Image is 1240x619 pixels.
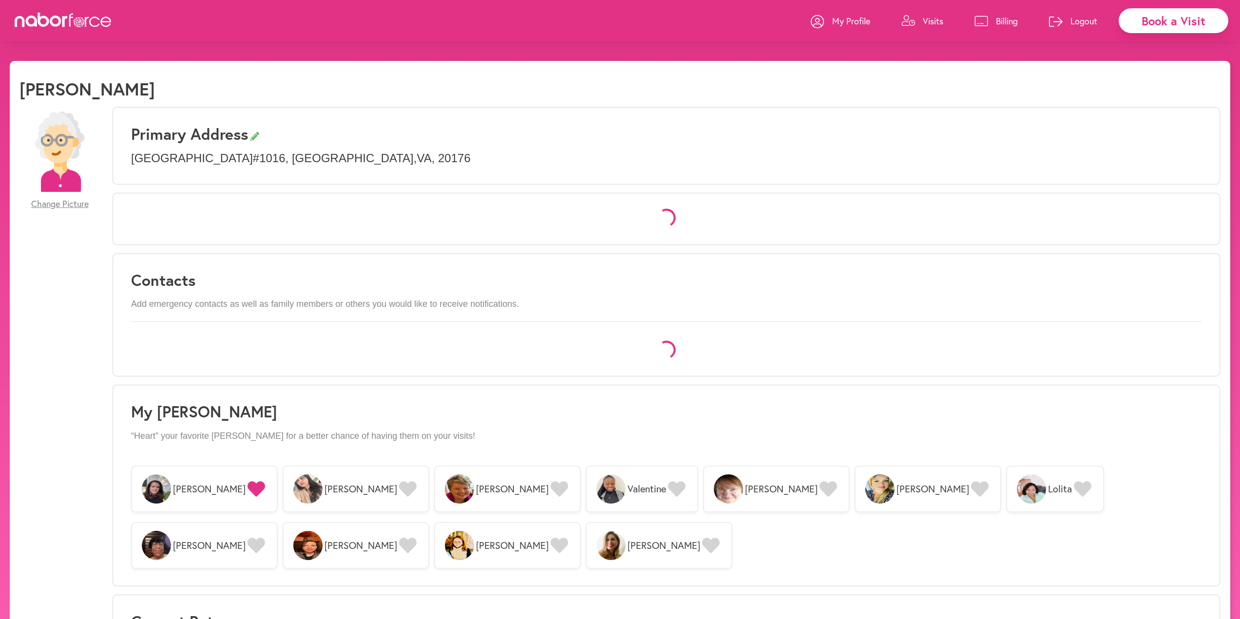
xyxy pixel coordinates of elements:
[745,483,818,495] span: [PERSON_NAME]
[293,474,323,504] img: 33imxZyATLu8GM4OmOTg
[19,112,100,192] img: efc20bcf08b0dac87679abea64c1faab.png
[923,15,943,27] p: Visits
[131,402,1202,421] h1: My [PERSON_NAME]
[1048,483,1072,495] span: Lolita
[173,540,246,551] span: [PERSON_NAME]
[131,151,1202,166] p: [GEOGRAPHIC_DATA] #1016 , [GEOGRAPHIC_DATA] , VA , 20176
[31,199,89,209] span: Change Picture
[1049,6,1097,36] a: Logout
[628,540,700,551] span: [PERSON_NAME]
[131,125,1202,143] h3: Primary Address
[832,15,870,27] p: My Profile
[1017,474,1046,504] img: toZWoQfIQ2uUCQ6g9Cq7
[445,474,474,504] img: YW2QoCilRpqOTe3O5oMA
[19,78,155,99] h1: [PERSON_NAME]
[974,6,1018,36] a: Billing
[596,474,626,504] img: sdy3FHeCQROjuKtODp4t
[142,474,171,504] img: 4cWaKVb6SGGPiMcssHrA
[324,483,397,495] span: [PERSON_NAME]
[628,483,666,495] span: Valentine
[1070,15,1097,27] p: Logout
[596,531,626,560] img: tRF7Hw4sSea2CLnHJbA1
[476,483,549,495] span: [PERSON_NAME]
[131,271,1202,289] h3: Contacts
[445,531,474,560] img: bLSnI99SSa2DwSqoxKKw
[901,6,943,36] a: Visits
[1119,8,1228,33] div: Book a Visit
[131,431,1202,442] p: “Heart” your favorite [PERSON_NAME] for a better chance of having them on your visits!
[293,531,323,560] img: 0xJRQ9SKSnuG6Qmc0kvM
[142,531,171,560] img: fkPqwp0XSCakRdLkwO8P
[476,540,549,551] span: [PERSON_NAME]
[865,474,895,504] img: GQbLFqgESP6ALMZ9fiSv
[996,15,1018,27] p: Billing
[131,299,1202,310] p: Add emergency contacts as well as family members or others you would like to receive notifications.
[173,483,246,495] span: [PERSON_NAME]
[714,474,743,504] img: briapXy2QyaRSK7OFybp
[811,6,870,36] a: My Profile
[897,483,969,495] span: [PERSON_NAME]
[324,540,397,551] span: [PERSON_NAME]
